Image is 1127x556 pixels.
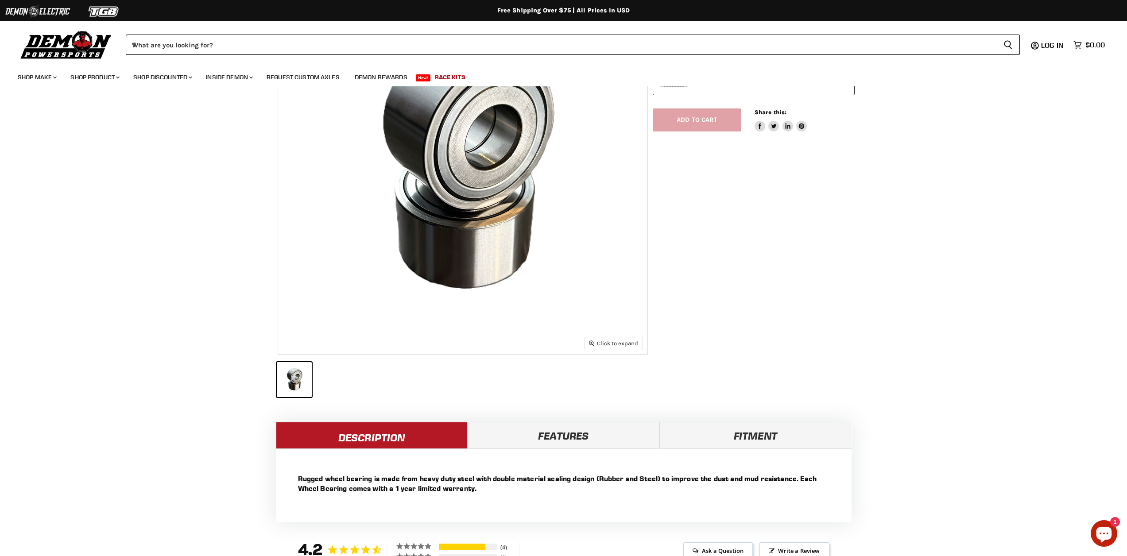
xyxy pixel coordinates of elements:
div: 4 [498,544,517,551]
button: IMAGE thumbnail [277,362,312,397]
ul: Main menu [11,65,1103,86]
a: Features [468,422,659,448]
span: Click to expand [589,340,638,347]
a: Log in [1037,41,1069,49]
div: 5-Star Ratings [439,544,497,550]
a: Race Kits [428,68,472,86]
p: Rugged wheel bearing is made from heavy duty steel with double material sealing design (Rubber an... [298,474,829,493]
img: Demon Powersports [18,29,115,60]
span: Share this: [755,109,786,116]
a: Shop Discounted [127,68,198,86]
div: Free Shipping Over $75 | All Prices In USD [209,7,918,15]
a: Shop Product [64,68,125,86]
a: Fitment [659,422,851,448]
button: Click to expand [585,337,643,349]
img: TGB Logo 2 [71,3,137,20]
inbox-online-store-chat: Shopify online store chat [1088,520,1120,549]
aside: Share this: [755,108,807,132]
span: New! [416,74,431,81]
form: Product [126,35,1020,55]
a: Shop Make [11,68,62,86]
span: $0.00 [1085,41,1105,49]
a: $0.00 [1069,39,1109,51]
a: Description [276,422,468,448]
img: Demon Electric Logo 2 [4,3,71,20]
a: Request Custom Axles [260,68,346,86]
a: Demon Rewards [348,68,414,86]
div: 80% [439,544,485,550]
a: Inside Demon [199,68,258,86]
input: When autocomplete results are available use up and down arrows to review and enter to select [126,35,996,55]
span: Log in [1041,41,1064,50]
div: 5 ★ [396,542,438,550]
button: Search [996,35,1020,55]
